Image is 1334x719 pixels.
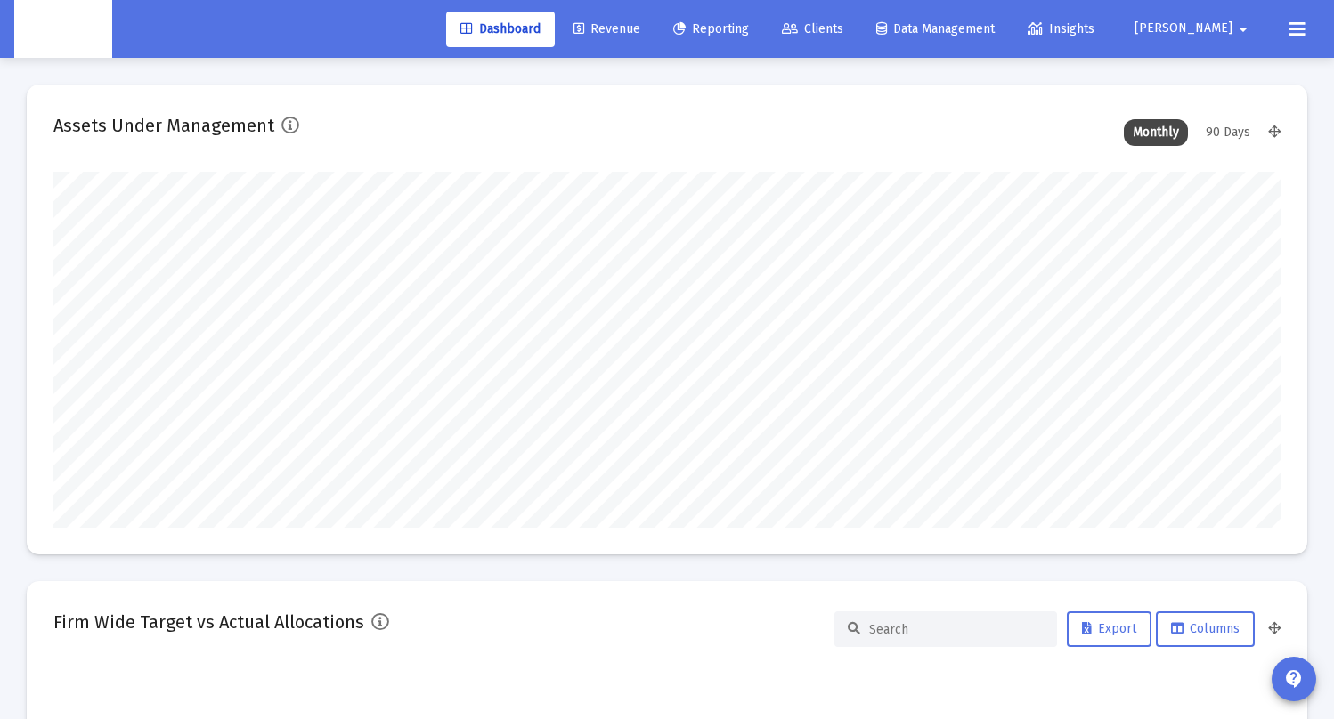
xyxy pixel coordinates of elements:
[1171,621,1240,636] span: Columns
[1067,611,1151,647] button: Export
[1028,21,1094,36] span: Insights
[53,608,364,636] h2: Firm Wide Target vs Actual Allocations
[573,21,640,36] span: Revenue
[1232,12,1254,47] mat-icon: arrow_drop_down
[782,21,843,36] span: Clients
[1283,668,1305,690] mat-icon: contact_support
[446,12,555,47] a: Dashboard
[659,12,763,47] a: Reporting
[1013,12,1109,47] a: Insights
[673,21,749,36] span: Reporting
[1156,611,1255,647] button: Columns
[1082,621,1136,636] span: Export
[862,12,1009,47] a: Data Management
[28,12,99,47] img: Dashboard
[1124,119,1188,146] div: Monthly
[1113,11,1275,46] button: [PERSON_NAME]
[1135,21,1232,36] span: [PERSON_NAME]
[559,12,655,47] a: Revenue
[869,622,1044,637] input: Search
[768,12,858,47] a: Clients
[460,21,541,36] span: Dashboard
[53,111,274,140] h2: Assets Under Management
[1197,119,1259,146] div: 90 Days
[876,21,995,36] span: Data Management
